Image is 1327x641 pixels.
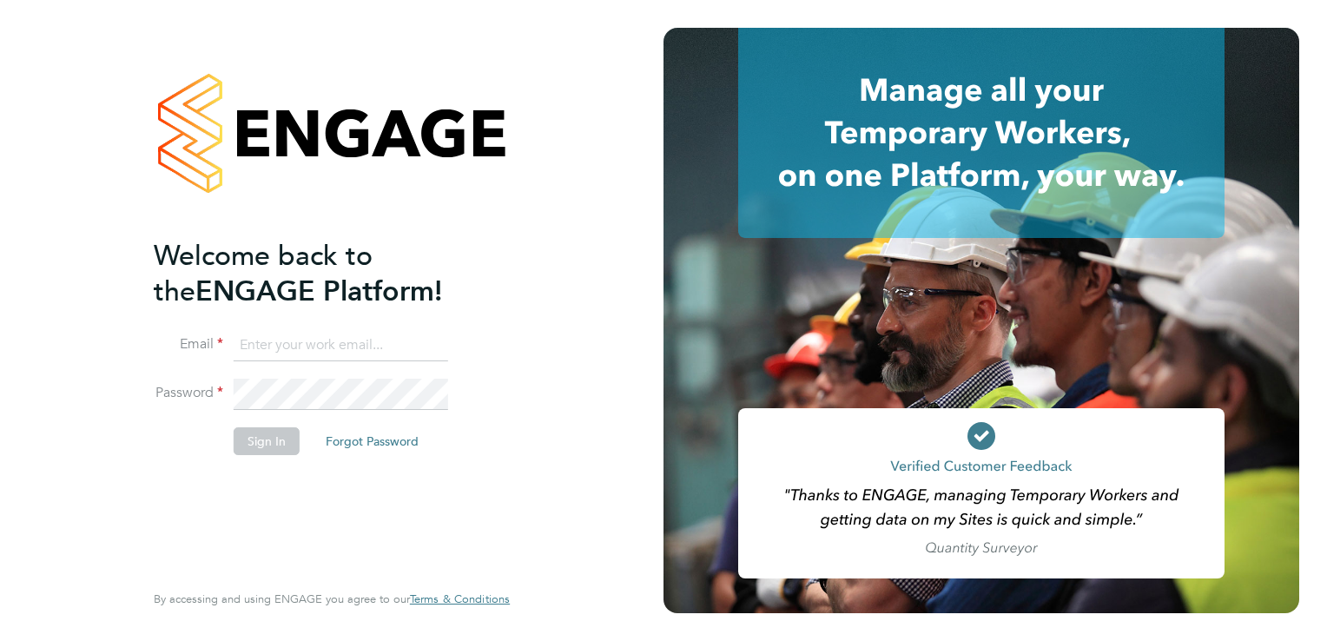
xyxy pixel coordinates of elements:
[154,335,223,354] label: Email
[234,330,448,361] input: Enter your work email...
[312,427,432,455] button: Forgot Password
[154,384,223,402] label: Password
[154,591,510,606] span: By accessing and using ENGAGE you agree to our
[154,238,492,309] h2: ENGAGE Platform!
[154,239,373,308] span: Welcome back to the
[410,592,510,606] a: Terms & Conditions
[234,427,300,455] button: Sign In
